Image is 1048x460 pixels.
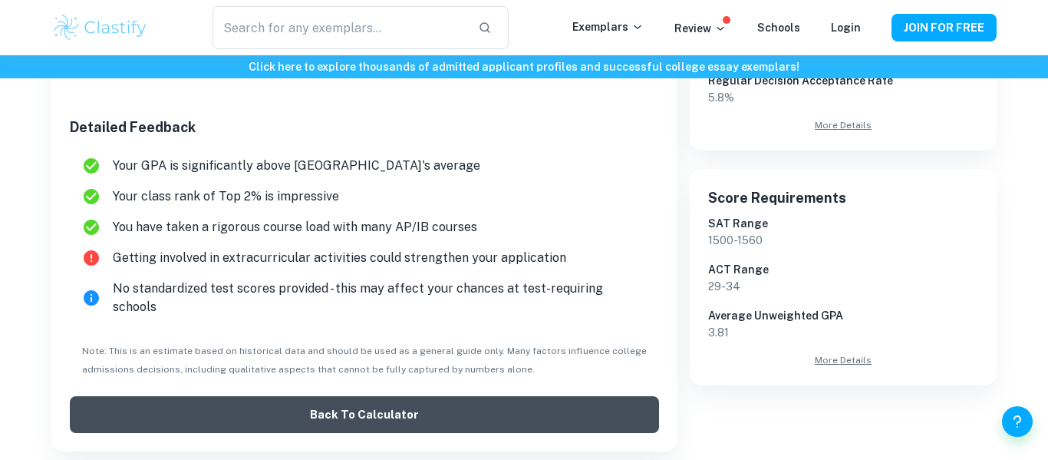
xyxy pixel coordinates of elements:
button: Back to Calculator [70,396,659,433]
p: 5.8 % [708,89,978,106]
h6: Score Requirements [708,187,978,209]
a: More Details [708,118,978,132]
h6: ACT Range [708,261,978,278]
p: 1500 - 1560 [708,232,978,249]
h6: Detailed Feedback [70,117,659,138]
p: Review [674,20,727,37]
span: No standardized test scores provided - this may affect your chances at test-requiring schools [113,280,647,316]
img: Clastify logo [51,12,149,43]
a: More Details [708,353,978,367]
button: JOIN FOR FREE [891,14,997,41]
span: You have taken a rigorous course load with many AP/IB courses [113,218,647,237]
span: Your GPA is significantly above [GEOGRAPHIC_DATA]'s average [113,157,647,175]
button: Help and Feedback [1002,406,1033,437]
p: 29 - 34 [708,278,978,295]
h6: Regular Decision Acceptance Rate [708,72,978,89]
span: Getting involved in extracurricular activities could strengthen your application [113,249,647,267]
h6: Average Unweighted GPA [708,307,978,324]
input: Search for any exemplars... [213,6,466,49]
a: Login [831,22,861,34]
h6: Click here to explore thousands of admitted applicant profiles and successful college essay exemp... [3,58,1045,75]
p: 3.81 [708,324,978,341]
p: Exemplars [572,18,644,35]
a: Schools [757,22,800,34]
span: Your class rank of Top 2% is impressive [113,187,647,206]
span: Note: This is an estimate based on historical data and should be used as a general guide only. Ma... [82,346,647,375]
h6: SAT Range [708,215,978,232]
